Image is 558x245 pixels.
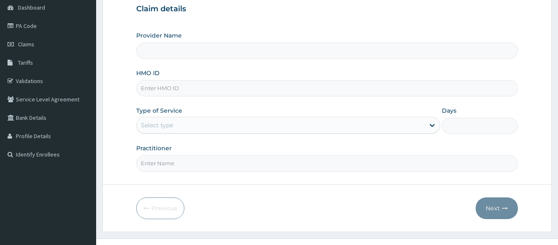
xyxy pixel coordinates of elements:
[18,59,33,66] span: Tariffs
[136,80,517,96] input: Enter HMO ID
[136,31,182,40] label: Provider Name
[18,4,45,11] span: Dashboard
[141,121,173,129] div: Select type
[136,197,184,219] button: Previous
[136,106,182,115] label: Type of Service
[476,197,518,219] button: Next
[136,69,160,77] label: HMO ID
[136,144,172,152] label: Practitioner
[136,5,517,14] h3: Claim details
[18,40,34,48] span: Claims
[442,106,456,115] label: Days
[136,155,517,172] input: Enter Name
